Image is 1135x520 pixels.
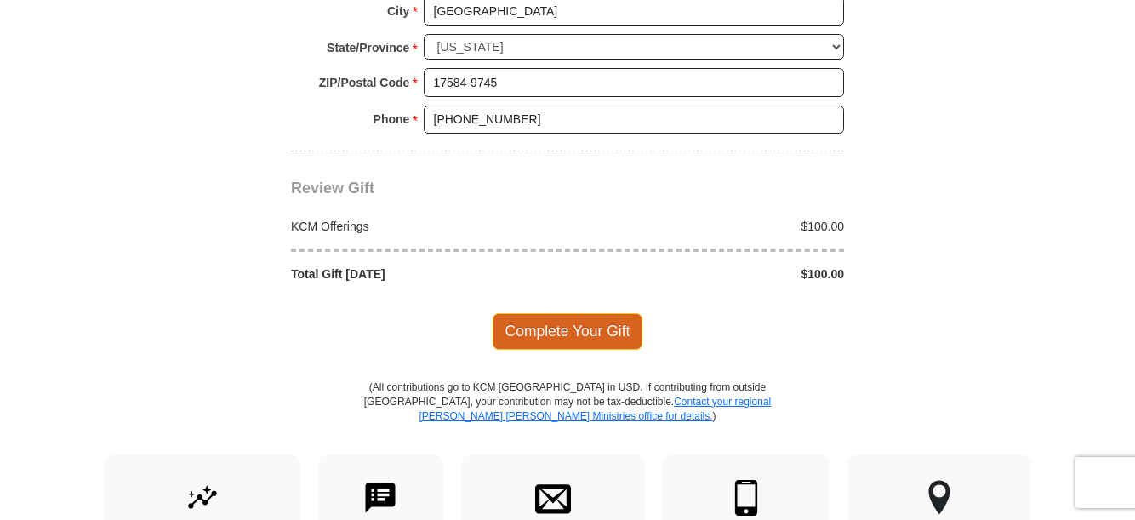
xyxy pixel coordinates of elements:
div: $100.00 [567,218,853,235]
p: (All contributions go to KCM [GEOGRAPHIC_DATA] in USD. If contributing from outside [GEOGRAPHIC_D... [363,380,772,454]
img: envelope.svg [535,480,571,516]
img: give-by-stock.svg [185,480,220,516]
strong: ZIP/Postal Code [319,71,410,94]
div: $100.00 [567,266,853,283]
span: Complete Your Gift [493,313,643,349]
img: mobile.svg [728,480,764,516]
img: other-region [927,480,951,516]
strong: Phone [374,107,410,131]
strong: State/Province [327,36,409,60]
div: Total Gift [DATE] [282,266,568,283]
a: Contact your regional [PERSON_NAME] [PERSON_NAME] Ministries office for details. [419,396,771,422]
img: text-to-give.svg [362,480,398,516]
span: Review Gift [291,180,374,197]
div: KCM Offerings [282,218,568,235]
